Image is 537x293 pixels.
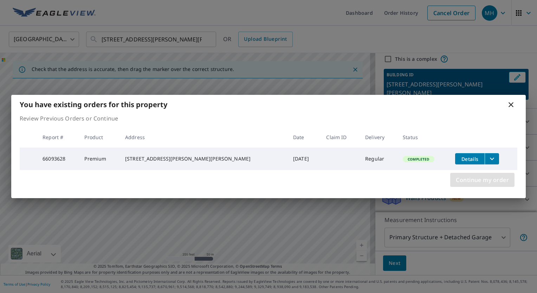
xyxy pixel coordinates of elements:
div: [STREET_ADDRESS][PERSON_NAME][PERSON_NAME] [125,155,282,162]
td: Regular [360,148,397,170]
th: Delivery [360,127,397,148]
td: [DATE] [287,148,321,170]
button: Continue my order [450,173,515,187]
th: Report # [37,127,79,148]
td: Premium [79,148,119,170]
button: detailsBtn-66093628 [455,153,485,164]
th: Address [119,127,287,148]
th: Product [79,127,119,148]
span: Continue my order [456,175,509,185]
b: You have existing orders for this property [20,100,167,109]
td: 66093628 [37,148,79,170]
button: filesDropdownBtn-66093628 [485,153,499,164]
th: Claim ID [321,127,360,148]
th: Status [397,127,449,148]
p: Review Previous Orders or Continue [20,114,517,123]
th: Date [287,127,321,148]
span: Completed [403,157,433,162]
span: Details [459,156,480,162]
